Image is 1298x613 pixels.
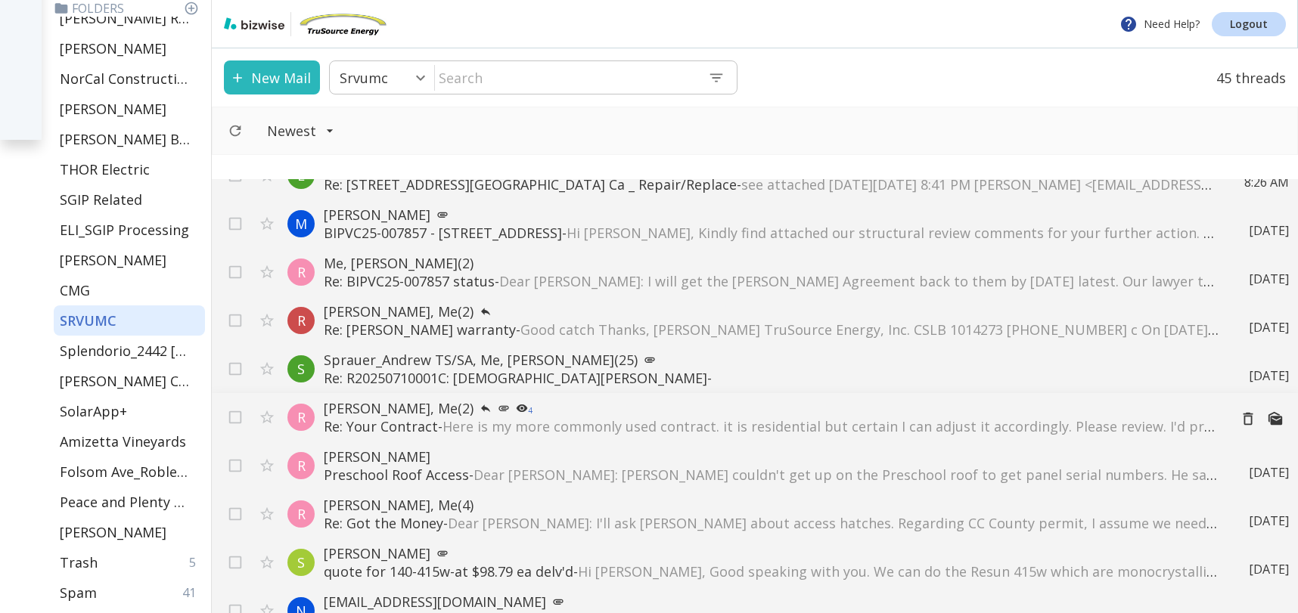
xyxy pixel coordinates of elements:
p: SGIP Related [60,190,142,209]
p: Splendorio_2442 [GEOGRAPHIC_DATA] [60,342,190,360]
div: SolarApp+ [54,396,205,426]
button: Mark as Unread [1262,405,1289,432]
p: BIPVC25-007857 - [STREET_ADDRESS] - [324,224,1219,242]
div: ELI_SGIP Processing [54,215,205,245]
p: [PERSON_NAME] Residence [60,9,190,27]
p: S [297,553,305,571]
p: Srvumc [340,69,388,87]
img: TruSource Energy, Inc. [297,12,388,36]
div: Amizetta Vineyards [54,426,205,457]
p: Logout [1230,19,1268,29]
p: 4 [528,407,533,414]
p: [DATE] [1249,464,1289,481]
p: [DATE] [1249,367,1289,384]
button: 4 [510,399,539,417]
button: Refresh [222,117,249,144]
div: CMG [54,275,205,305]
p: SRVUMC [60,311,116,330]
div: [PERSON_NAME] CPA Financial [54,366,205,396]
div: Splendorio_2442 [GEOGRAPHIC_DATA] [54,336,205,366]
p: Re: R20250710001C: [DEMOGRAPHIC_DATA][PERSON_NAME] - [324,369,1219,387]
div: Peace and Plenty Farms [54,487,205,517]
a: Logout [1212,12,1286,36]
p: [DATE] [1249,512,1289,529]
p: THOR Electric [60,160,150,178]
p: S [297,360,305,378]
p: Re: Your Contract - [324,417,1216,435]
div: [PERSON_NAME] [54,94,205,124]
div: THOR Electric [54,154,205,184]
p: 5 [189,554,202,571]
p: 45 threads [1207,60,1286,94]
p: [PERSON_NAME] [60,100,166,118]
p: [PERSON_NAME], Me (2) [324,302,1219,320]
p: R [297,457,306,475]
div: NorCal Construction [54,63,205,94]
p: Folsom Ave_Robleto [60,463,190,481]
p: [PERSON_NAME] [60,251,166,269]
div: [PERSON_NAME] [54,245,205,275]
p: [DATE] [1249,561,1289,577]
p: [PERSON_NAME], Me (2) [324,399,1216,417]
p: ELI_SGIP Processing [60,221,189,239]
p: 8:26 AM [1244,174,1289,190]
p: SolarApp+ [60,402,127,420]
p: [PERSON_NAME] [324,447,1219,466]
p: [PERSON_NAME], Me (4) [324,496,1219,514]
p: Amizetta Vineyards [60,432,186,450]
p: Preschool Roof Access - [324,466,1219,484]
p: M [295,215,307,233]
p: [PERSON_NAME] [60,39,166,57]
button: Move to Trash [1234,405,1262,432]
p: [PERSON_NAME] [324,206,1219,224]
p: Re: BIPVC25-007857 status - [324,272,1219,290]
p: Re: [PERSON_NAME] warranty - [324,320,1219,339]
p: Peace and Plenty Farms [60,493,190,511]
p: [DATE] [1249,319,1289,336]
p: [PERSON_NAME] CPA Financial [60,372,190,390]
input: Search [435,62,696,93]
p: NorCal Construction [60,70,190,88]
p: Sprauer_Andrew TS/SA, Me, [PERSON_NAME] (25) [324,351,1219,369]
p: [PERSON_NAME] Batteries [60,130,190,148]
div: SRVUMC [54,305,205,336]
p: Need Help? [1119,15,1200,33]
p: R [297,311,306,330]
div: [PERSON_NAME] Batteries [54,124,205,154]
p: Trash [60,553,98,571]
p: R [297,505,306,523]
button: Filter [252,114,349,147]
p: quote for 140-415w-at $98.79 ea delv'd - [324,562,1219,580]
div: Folsom Ave_Robleto [54,457,205,487]
p: Spam [60,584,97,602]
p: R [297,408,306,426]
p: Re: [STREET_ADDRESS][GEOGRAPHIC_DATA] Ca _ Repair/Replace - [324,175,1214,193]
p: Me, [PERSON_NAME] (2) [324,254,1219,272]
p: [DATE] [1249,222,1289,239]
p: R [297,263,306,281]
div: SGIP Related [54,184,205,215]
p: CMG [60,281,90,299]
div: Trash5 [54,547,205,577]
button: New Mail [224,60,320,94]
p: [PERSON_NAME] [324,544,1219,562]
div: Spam41 [54,577,205,608]
div: [PERSON_NAME] [54,517,205,547]
p: [EMAIL_ADDRESS][DOMAIN_NAME] [324,593,1219,611]
img: bizwise [224,17,284,29]
p: Re: Got the Money - [324,514,1219,532]
div: [PERSON_NAME] [54,33,205,63]
p: [DATE] [1249,271,1289,287]
p: [PERSON_NAME] [60,523,166,541]
p: 41 [182,584,202,601]
div: [PERSON_NAME] Residence [54,3,205,33]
